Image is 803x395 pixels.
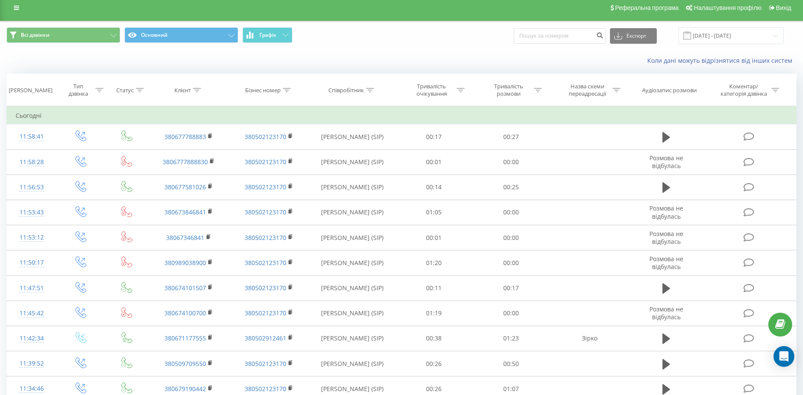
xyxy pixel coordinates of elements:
[472,275,550,301] td: 00:17
[472,225,550,250] td: 00:00
[472,124,550,149] td: 00:27
[472,149,550,175] td: 00:00
[472,351,550,376] td: 00:50
[472,250,550,275] td: 00:00
[649,255,683,271] span: Розмова не відбулась
[164,334,206,342] a: 380671177555
[16,254,47,271] div: 11:50:17
[776,4,791,11] span: Вихід
[64,83,93,97] div: Тип дзвінка
[245,208,286,216] a: 380502123170
[309,326,395,351] td: [PERSON_NAME] (SIP)
[309,301,395,326] td: [PERSON_NAME] (SIP)
[245,183,286,191] a: 380502123170
[116,87,134,94] div: Статус
[245,334,286,342] a: 380502912461
[472,200,550,225] td: 00:00
[164,359,206,368] a: 380509709550
[245,309,286,317] a: 380502123170
[395,351,472,376] td: 00:26
[395,326,472,351] td: 00:38
[328,87,364,94] div: Співробітник
[163,158,208,166] a: 3806777888830
[245,284,286,292] a: 380502123170
[164,183,206,191] a: 380677581026
[16,179,47,196] div: 11:56:53
[245,87,281,94] div: Бізнес номер
[309,175,395,200] td: [PERSON_NAME] (SIP)
[718,83,769,97] div: Коментар/категорія дзвінка
[9,87,52,94] div: [PERSON_NAME]
[16,154,47,171] div: 11:58:28
[309,250,395,275] td: [PERSON_NAME] (SIP)
[395,175,472,200] td: 00:14
[164,133,206,141] a: 380677788883
[164,259,206,267] a: 380989038900
[615,4,679,11] span: Реферальна програма
[564,83,610,97] div: Назва схеми переадресації
[16,229,47,246] div: 11:53:12
[16,280,47,297] div: 11:47:51
[164,385,206,393] a: 380679190442
[164,208,206,216] a: 380673846841
[245,158,286,166] a: 380502123170
[647,56,796,65] a: Коли дані можуть відрізнятися вiд інших систем
[774,346,794,367] div: Open Intercom Messenger
[164,309,206,317] a: 380674100700
[309,351,395,376] td: [PERSON_NAME] (SIP)
[7,27,120,43] button: Всі дзвінки
[166,233,204,242] a: 38067346841
[395,225,472,250] td: 00:01
[245,359,286,368] a: 380502123170
[649,204,683,220] span: Розмова не відбулась
[164,284,206,292] a: 380674101507
[7,107,796,124] td: Сьогодні
[472,301,550,326] td: 00:00
[649,305,683,321] span: Розмова не відбулась
[16,305,47,322] div: 11:45:42
[395,301,472,326] td: 01:19
[174,87,191,94] div: Клієнт
[694,4,761,11] span: Налаштування профілю
[245,385,286,393] a: 380502123170
[408,83,455,97] div: Тривалість очікування
[514,28,606,44] input: Пошук за номером
[16,128,47,145] div: 11:58:41
[309,124,395,149] td: [PERSON_NAME] (SIP)
[472,175,550,200] td: 00:25
[395,250,472,275] td: 01:20
[472,326,550,351] td: 01:23
[243,27,292,43] button: Графік
[395,200,472,225] td: 01:05
[649,230,683,246] span: Розмова не відбулась
[21,32,49,39] span: Всі дзвінки
[395,149,472,175] td: 00:01
[245,133,286,141] a: 380502123170
[395,275,472,301] td: 00:11
[259,32,276,38] span: Графік
[309,149,395,175] td: [PERSON_NAME] (SIP)
[642,87,697,94] div: Аудіозапис розмови
[309,225,395,250] td: [PERSON_NAME] (SIP)
[245,233,286,242] a: 380502123170
[309,275,395,301] td: [PERSON_NAME] (SIP)
[649,154,683,170] span: Розмова не відбулась
[16,204,47,221] div: 11:53:43
[245,259,286,267] a: 380502123170
[125,27,238,43] button: Основний
[309,200,395,225] td: [PERSON_NAME] (SIP)
[395,124,472,149] td: 00:17
[16,355,47,372] div: 11:39:52
[16,330,47,347] div: 11:42:34
[610,28,657,44] button: Експорт
[485,83,532,97] div: Тривалість розмови
[549,326,629,351] td: Зірко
